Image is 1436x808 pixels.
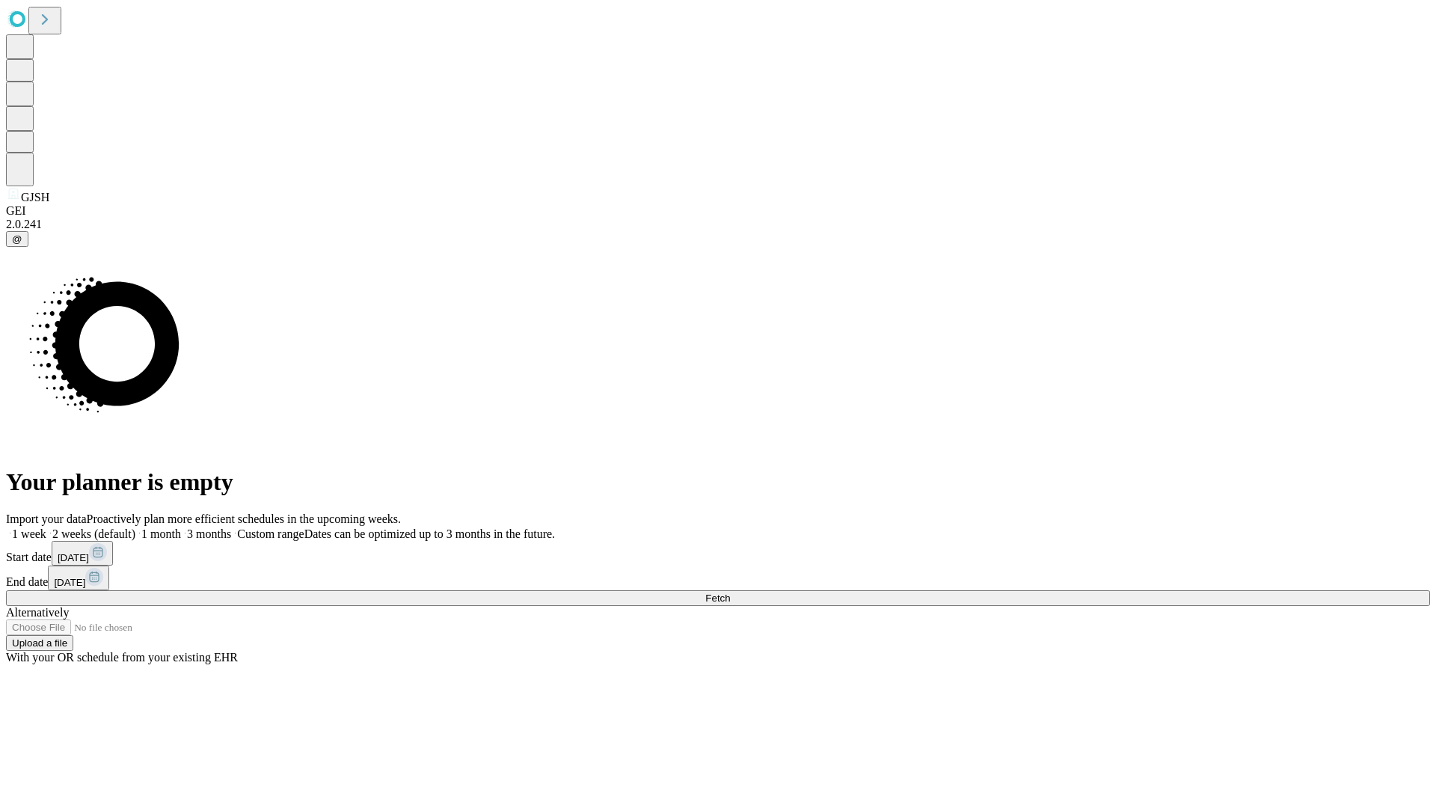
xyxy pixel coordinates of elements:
button: Fetch [6,590,1430,606]
div: GEI [6,204,1430,218]
span: [DATE] [58,552,89,563]
span: 3 months [187,527,231,540]
button: [DATE] [52,541,113,566]
button: @ [6,231,28,247]
span: Alternatively [6,606,69,619]
div: End date [6,566,1430,590]
span: GJSH [21,191,49,203]
span: [DATE] [54,577,85,588]
span: 1 week [12,527,46,540]
h1: Your planner is empty [6,468,1430,496]
span: With your OR schedule from your existing EHR [6,651,238,664]
div: Start date [6,541,1430,566]
span: Fetch [705,593,730,604]
span: @ [12,233,22,245]
span: Dates can be optimized up to 3 months in the future. [304,527,555,540]
span: Import your data [6,512,87,525]
button: Upload a file [6,635,73,651]
span: 1 month [141,527,181,540]
button: [DATE] [48,566,109,590]
span: 2 weeks (default) [52,527,135,540]
span: Custom range [237,527,304,540]
span: Proactively plan more efficient schedules in the upcoming weeks. [87,512,401,525]
div: 2.0.241 [6,218,1430,231]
